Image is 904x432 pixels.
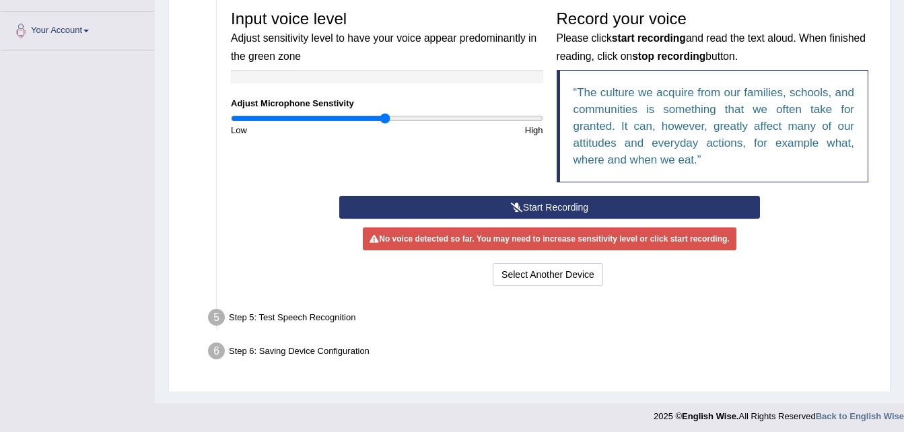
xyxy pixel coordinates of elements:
q: The culture we acquire from our families, schools, and communities is something that we often tak... [573,86,855,166]
div: No voice detected so far. You may need to increase sensitivity level or click start recording. [363,227,736,250]
b: start recording [612,32,686,44]
strong: English Wise. [682,411,738,421]
small: Please click and read the text aloud. When finished reading, click on button. [557,32,866,61]
button: Select Another Device [493,263,603,286]
div: Step 5: Test Speech Recognition [202,305,884,334]
div: Low [224,124,387,137]
label: Adjust Microphone Senstivity [231,97,354,110]
h3: Record your voice [557,10,869,63]
h3: Input voice level [231,10,543,63]
b: stop recording [632,50,705,62]
div: Step 6: Saving Device Configuration [202,338,884,368]
div: 2025 © All Rights Reserved [654,403,904,423]
div: High [387,124,550,137]
small: Adjust sensitivity level to have your voice appear predominantly in the green zone [231,32,536,61]
button: Start Recording [339,196,760,219]
a: Your Account [1,12,154,46]
a: Back to English Wise [816,411,904,421]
